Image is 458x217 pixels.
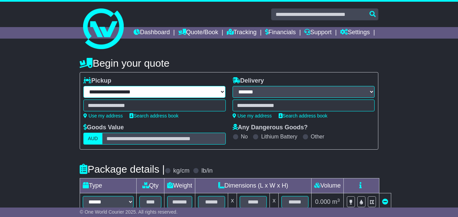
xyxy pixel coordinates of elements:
sup: 3 [337,198,340,203]
label: Delivery [233,77,264,85]
td: Weight [164,178,195,193]
td: Dimensions (L x W x H) [195,178,311,193]
label: Goods Value [83,124,124,131]
a: Tracking [227,27,257,39]
td: Type [80,178,137,193]
td: Volume [311,178,343,193]
a: Settings [340,27,370,39]
a: Remove this item [382,198,388,205]
span: © One World Courier 2025. All rights reserved. [80,209,178,215]
span: m [332,198,340,205]
a: Support [304,27,332,39]
label: Any Dangerous Goods? [233,124,308,131]
a: Use my address [83,113,123,118]
label: AUD [83,133,102,145]
td: x [228,193,237,211]
td: x [270,193,278,211]
td: Qty [137,178,164,193]
label: Pickup [83,77,111,85]
a: Search address book [130,113,178,118]
a: Search address book [279,113,327,118]
label: kg/cm [173,167,190,175]
a: Dashboard [134,27,170,39]
a: Financials [265,27,296,39]
a: Quote/Book [178,27,218,39]
h4: Begin your quote [80,58,378,69]
label: No [241,133,248,140]
label: Other [311,133,324,140]
span: 0.000 [315,198,331,205]
label: lb/in [201,167,213,175]
label: Lithium Battery [261,133,297,140]
a: Use my address [233,113,272,118]
h4: Package details | [80,164,165,175]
